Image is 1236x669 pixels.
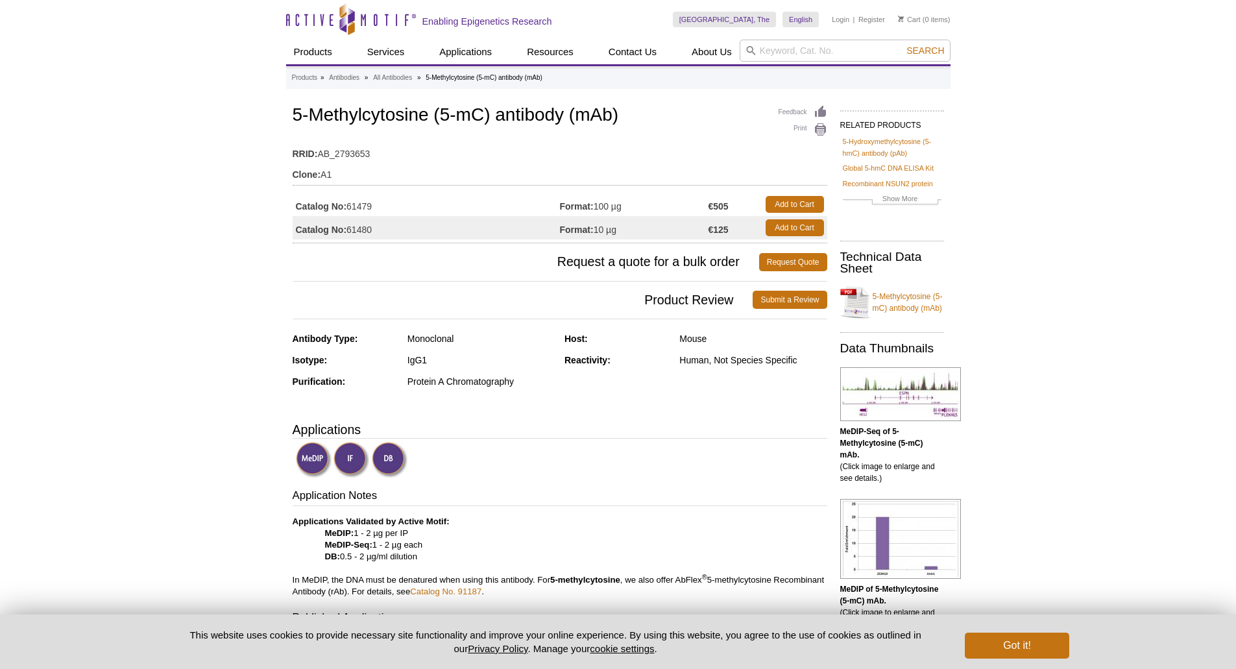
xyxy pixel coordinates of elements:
[766,219,824,236] a: Add to Cart
[365,74,369,81] li: »
[840,110,944,134] h2: RELATED PRODUCTS
[325,528,354,538] strong: MeDIP:
[560,216,709,239] td: 10 µg
[840,367,961,421] img: 5-Methylcytosine (5-mC) antibody (mAb) tested by MeDIP-Seq analysis.
[293,355,328,365] strong: Isotype:
[292,72,317,84] a: Products
[325,552,340,561] strong: DB:
[779,123,827,137] a: Print
[296,201,347,212] strong: Catalog No:
[840,426,944,484] p: (Click image to enlarge and see details.)
[684,40,740,64] a: About Us
[296,224,347,236] strong: Catalog No:
[550,575,620,585] b: 5-methylcytosine
[359,40,413,64] a: Services
[293,169,321,180] strong: Clone:
[840,427,923,459] b: MeDIP-Seq of 5-Methylcytosine (5-mC) mAb.
[708,224,728,236] strong: €125
[407,376,555,387] div: Protein A Chromatography
[840,499,961,579] img: 5-Methylcytosine (5-mC) antibody (mAb) tested by MeDIP analysis.
[853,12,855,27] li: |
[843,178,933,189] a: Recombinant NSUN2 protein
[422,16,552,27] h2: Enabling Epigenetics Research
[293,193,560,216] td: 61479
[293,291,753,309] span: Product Review
[753,291,827,309] a: Submit a Review
[286,40,340,64] a: Products
[590,643,654,654] button: cookie settings
[965,633,1069,659] button: Got it!
[843,193,941,208] a: Show More
[417,74,421,81] li: »
[293,420,827,439] h3: Applications
[407,354,555,366] div: IgG1
[333,442,369,478] img: Immunofluorescence Validated
[167,628,944,655] p: This website uses cookies to provide necessary site functionality and improve your online experie...
[679,333,827,345] div: Mouse
[708,201,728,212] strong: €505
[329,72,359,84] a: Antibodies
[840,583,944,630] p: (Click image to enlarge and see details.)
[840,585,939,605] b: MeDIP of 5-Methylcytosine (5-mC) mAb.
[782,12,819,27] a: English
[679,354,827,366] div: Human, Not Species Specific
[293,488,827,506] h3: Application Notes
[560,201,594,212] strong: Format:
[426,74,542,81] li: 5-Methylcytosine (5-mC) antibody (mAb)
[906,45,944,56] span: Search
[898,16,904,22] img: Your Cart
[293,516,827,598] p: 1 - 2 µg per IP 1 - 2 µg each 0.5 - 2 µg/ml dilution In MeDIP, the DNA must be denatured when usi...
[293,253,759,271] span: Request a quote for a bulk order
[372,442,407,478] img: Dot Blot Validated
[898,12,951,27] li: (0 items)
[431,40,500,64] a: Applications
[759,253,827,271] a: Request Quote
[293,376,346,387] strong: Purification:
[898,15,921,24] a: Cart
[843,136,941,159] a: 5-Hydroxymethylcytosine (5-hmC) antibody (pAb)
[321,74,324,81] li: »
[601,40,664,64] a: Contact Us
[410,587,481,596] a: Catalog No. 91187
[296,442,332,478] img: Methyl-DNA Immunoprecipitation Validated
[293,610,827,628] h3: Published Applications
[903,45,948,56] button: Search
[840,343,944,354] h2: Data Thumbnails
[293,161,827,182] td: A1
[560,193,709,216] td: 100 µg
[673,12,776,27] a: [GEOGRAPHIC_DATA], The
[840,283,944,322] a: 5-Methylcytosine (5-mC) antibody (mAb)
[373,72,412,84] a: All Antibodies
[832,15,849,24] a: Login
[293,517,450,526] b: Applications Validated by Active Motif:
[293,334,358,344] strong: Antibody Type:
[858,15,885,24] a: Register
[843,162,934,174] a: Global 5-hmC DNA ELISA Kit
[702,572,707,580] sup: ®
[564,334,588,344] strong: Host:
[293,140,827,161] td: AB_2793653
[779,105,827,119] a: Feedback
[468,643,527,654] a: Privacy Policy
[407,333,555,345] div: Monoclonal
[325,540,372,550] strong: MeDIP-Seq:
[840,251,944,274] h2: Technical Data Sheet
[293,105,827,127] h1: 5-Methylcytosine (5-mC) antibody (mAb)
[293,216,560,239] td: 61480
[560,224,594,236] strong: Format:
[293,148,318,160] strong: RRID:
[519,40,581,64] a: Resources
[740,40,951,62] input: Keyword, Cat. No.
[766,196,824,213] a: Add to Cart
[564,355,611,365] strong: Reactivity:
